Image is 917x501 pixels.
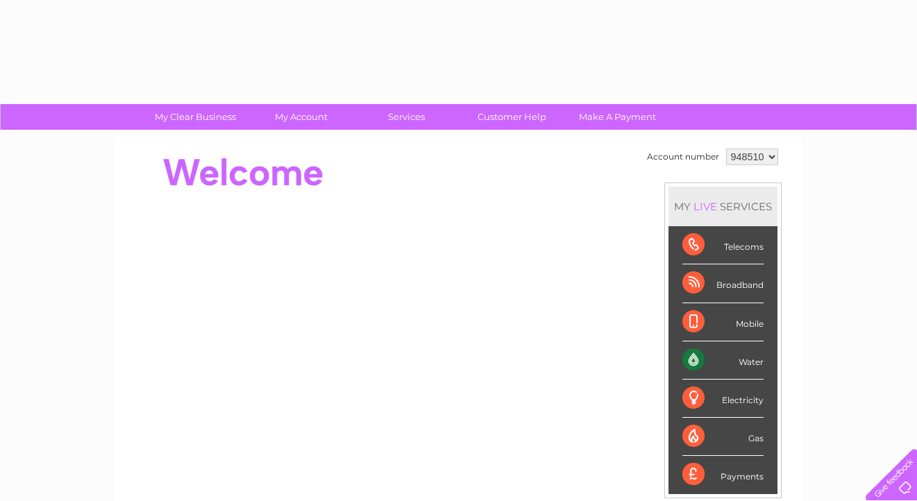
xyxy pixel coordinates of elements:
[682,380,764,418] div: Electricity
[682,264,764,303] div: Broadband
[682,226,764,264] div: Telecoms
[682,456,764,493] div: Payments
[682,341,764,380] div: Water
[682,418,764,456] div: Gas
[138,104,253,130] a: My Clear Business
[244,104,358,130] a: My Account
[668,187,777,226] div: MY SERVICES
[349,104,464,130] a: Services
[691,200,720,213] div: LIVE
[455,104,569,130] a: Customer Help
[560,104,675,130] a: Make A Payment
[643,145,723,169] td: Account number
[682,303,764,341] div: Mobile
